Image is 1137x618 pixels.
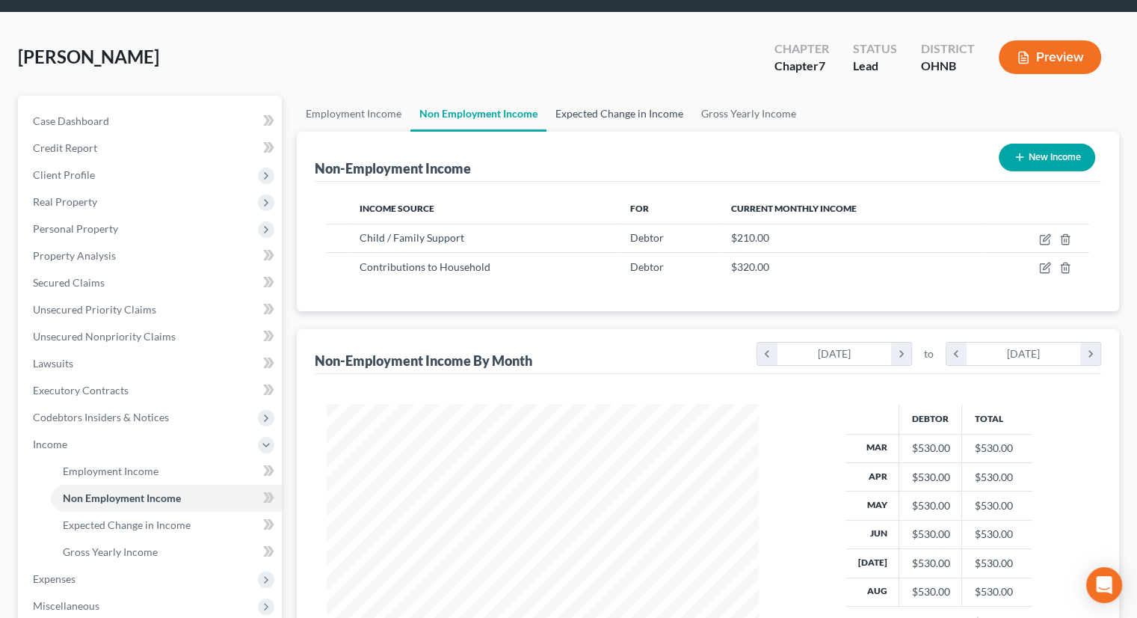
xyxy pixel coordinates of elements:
[962,549,1032,578] td: $530.00
[845,549,899,578] th: [DATE]
[962,578,1032,606] td: $530.00
[967,343,1081,365] div: [DATE]
[692,96,805,132] a: Gross Yearly Income
[21,108,282,135] a: Case Dashboard
[630,231,664,244] span: Debtor
[911,470,949,485] div: $530.00
[33,249,116,262] span: Property Analysis
[845,434,899,462] th: Mar
[757,343,777,365] i: chevron_left
[33,357,73,370] span: Lawsuits
[774,58,829,75] div: Chapter
[853,40,897,58] div: Status
[21,242,282,269] a: Property Analysis
[845,462,899,491] th: Apr
[51,485,282,512] a: Non Employment Income
[33,303,156,316] span: Unsecured Priority Claims
[33,384,129,397] span: Executory Contracts
[845,492,899,520] th: May
[845,520,899,548] th: Jun
[21,296,282,323] a: Unsecured Priority Claims
[51,539,282,566] a: Gross Yearly Income
[924,346,934,361] span: to
[731,231,769,244] span: $210.00
[911,584,949,599] div: $530.00
[315,159,471,177] div: Non-Employment Income
[21,350,282,377] a: Lawsuits
[1086,567,1122,603] div: Open Intercom Messenger
[630,203,649,214] span: For
[63,518,191,531] span: Expected Change in Income
[21,135,282,162] a: Credit Report
[33,438,67,450] span: Income
[911,498,949,513] div: $530.00
[297,96,410,132] a: Employment Income
[774,40,829,58] div: Chapter
[962,520,1032,548] td: $530.00
[999,144,1095,171] button: New Income
[63,545,158,558] span: Gross Yearly Income
[33,330,176,343] span: Unsecured Nonpriority Claims
[33,276,105,289] span: Secured Claims
[962,462,1032,491] td: $530.00
[731,260,769,273] span: $320.00
[921,58,975,75] div: OHNB
[21,377,282,404] a: Executory Contracts
[33,141,97,154] span: Credit Report
[21,323,282,350] a: Unsecured Nonpriority Claims
[63,492,181,504] span: Non Employment Income
[921,40,975,58] div: District
[845,578,899,606] th: Aug
[360,260,490,273] span: Contributions to Household
[51,512,282,539] a: Expected Change in Income
[911,441,949,456] div: $530.00
[546,96,692,132] a: Expected Change in Income
[999,40,1101,74] button: Preview
[630,260,664,273] span: Debtor
[18,46,159,67] span: [PERSON_NAME]
[33,114,109,127] span: Case Dashboard
[911,556,949,571] div: $530.00
[33,572,76,585] span: Expenses
[777,343,892,365] div: [DATE]
[360,203,434,214] span: Income Source
[360,231,464,244] span: Child / Family Support
[962,492,1032,520] td: $530.00
[51,458,282,485] a: Employment Income
[819,58,825,73] span: 7
[63,465,158,477] span: Employment Income
[946,343,967,365] i: chevron_left
[33,168,95,181] span: Client Profile
[33,222,118,235] span: Personal Property
[410,96,546,132] a: Non Employment Income
[315,352,532,370] div: Non-Employment Income By Month
[1080,343,1100,365] i: chevron_right
[891,343,911,365] i: chevron_right
[33,599,99,612] span: Miscellaneous
[731,203,857,214] span: Current Monthly Income
[33,195,97,208] span: Real Property
[962,434,1032,462] td: $530.00
[33,411,169,423] span: Codebtors Insiders & Notices
[853,58,897,75] div: Lead
[911,527,949,542] div: $530.00
[962,404,1032,434] th: Total
[21,269,282,296] a: Secured Claims
[899,404,962,434] th: Debtor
